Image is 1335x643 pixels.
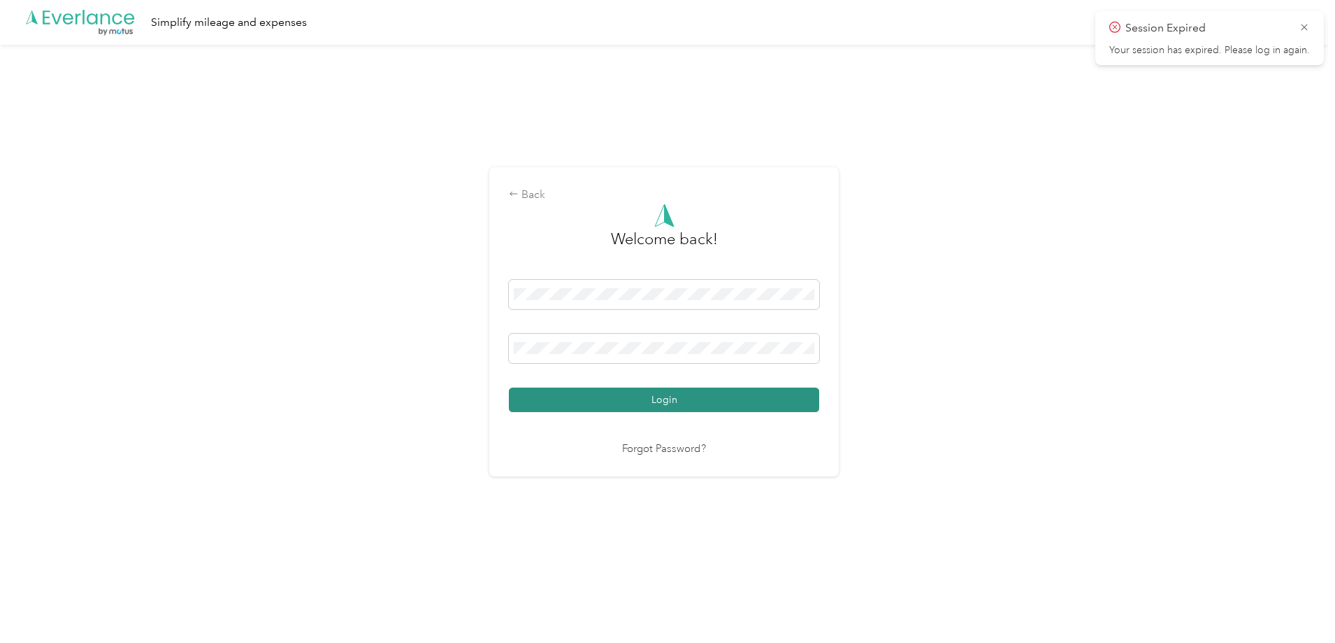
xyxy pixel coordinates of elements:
div: Simplify mileage and expenses [151,14,307,31]
div: Back [509,187,819,204]
a: Forgot Password? [622,441,706,458]
p: Your session has expired. Please log in again. [1109,44,1310,57]
h3: greeting [611,227,718,265]
p: Session Expired [1125,20,1289,37]
button: Login [509,388,819,412]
